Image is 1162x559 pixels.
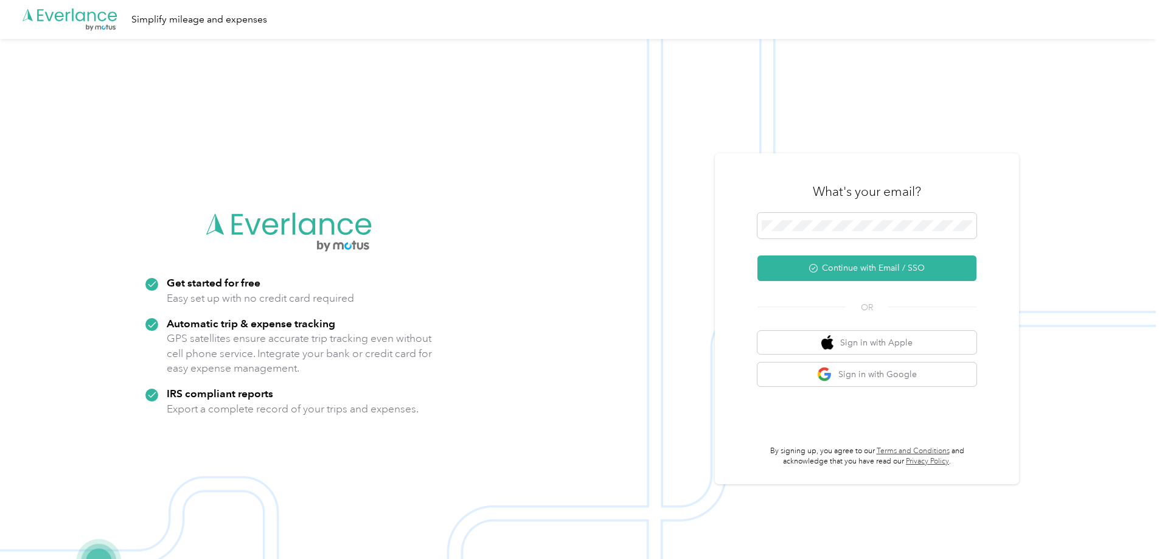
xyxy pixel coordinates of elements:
[906,457,949,466] a: Privacy Policy
[821,335,833,350] img: apple logo
[167,317,335,330] strong: Automatic trip & expense tracking
[167,276,260,289] strong: Get started for free
[1094,491,1162,559] iframe: Everlance-gr Chat Button Frame
[167,291,354,306] p: Easy set up with no credit card required
[757,446,976,467] p: By signing up, you agree to our and acknowledge that you have read our .
[846,301,888,314] span: OR
[813,183,921,200] h3: What's your email?
[817,367,832,382] img: google logo
[757,255,976,281] button: Continue with Email / SSO
[167,401,419,417] p: Export a complete record of your trips and expenses.
[167,331,433,376] p: GPS satellites ensure accurate trip tracking even without cell phone service. Integrate your bank...
[131,12,267,27] div: Simplify mileage and expenses
[877,446,950,456] a: Terms and Conditions
[757,363,976,386] button: google logoSign in with Google
[757,331,976,355] button: apple logoSign in with Apple
[167,387,273,400] strong: IRS compliant reports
